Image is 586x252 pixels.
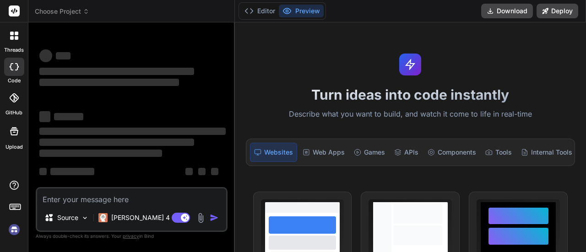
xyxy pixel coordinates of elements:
[39,68,194,75] span: ‌
[211,168,218,175] span: ‌
[481,4,533,18] button: Download
[111,213,179,222] p: [PERSON_NAME] 4 S..
[250,143,297,162] div: Websites
[482,143,515,162] div: Tools
[210,213,219,222] img: icon
[301,199,340,209] span: View Prompt
[36,232,228,241] p: Always double-check its answers. Your in Bind
[35,7,89,16] span: Choose Project
[299,143,348,162] div: Web Apps
[4,46,24,54] label: threads
[8,77,21,85] label: code
[56,52,71,59] span: ‌
[6,222,22,237] img: signin
[5,109,22,117] label: GitHub
[39,111,50,122] span: ‌
[81,214,89,222] img: Pick Models
[241,5,279,17] button: Editor
[350,143,389,162] div: Games
[39,128,226,135] span: ‌
[240,108,581,120] p: Describe what you want to build, and watch it come to life in real-time
[424,143,480,162] div: Components
[123,233,139,239] span: privacy
[195,213,206,223] img: attachment
[39,139,194,146] span: ‌
[98,213,108,222] img: Claude 4 Sonnet
[517,199,556,209] span: View Prompt
[185,168,193,175] span: ‌
[39,168,47,175] span: ‌
[50,168,94,175] span: ‌
[54,113,83,120] span: ‌
[240,86,581,103] h1: Turn ideas into code instantly
[5,143,23,151] label: Upload
[391,143,422,162] div: APIs
[198,168,206,175] span: ‌
[39,150,162,157] span: ‌
[409,199,448,209] span: View Prompt
[39,79,179,86] span: ‌
[517,143,576,162] div: Internal Tools
[537,4,578,18] button: Deploy
[279,5,324,17] button: Preview
[39,49,52,62] span: ‌
[57,213,78,222] p: Source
